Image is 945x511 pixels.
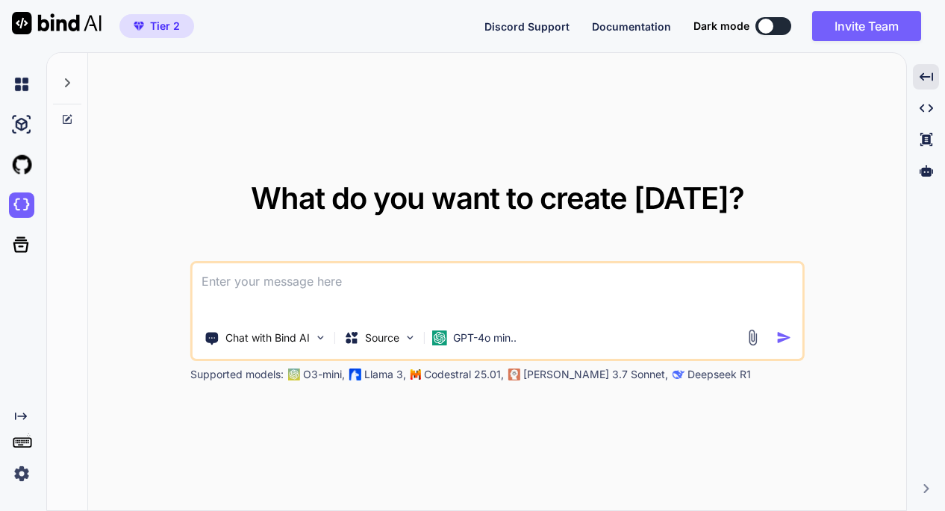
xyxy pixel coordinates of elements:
[484,19,570,34] button: Discord Support
[484,20,570,33] span: Discord Support
[365,330,399,345] p: Source
[453,330,517,345] p: GPT-4o min..
[119,14,194,38] button: premiumTier 2
[9,152,34,178] img: githubLight
[225,330,310,345] p: Chat with Bind AI
[411,369,421,380] img: Mistral-AI
[592,19,671,34] button: Documentation
[134,22,144,31] img: premium
[523,367,668,382] p: [PERSON_NAME] 3.7 Sonnet,
[812,11,921,41] button: Invite Team
[314,331,327,344] img: Pick Tools
[9,112,34,137] img: ai-studio
[404,331,417,344] img: Pick Models
[9,461,34,486] img: settings
[364,367,406,382] p: Llama 3,
[693,19,749,34] span: Dark mode
[687,367,751,382] p: Deepseek R1
[303,367,345,382] p: O3-mini,
[12,12,102,34] img: Bind AI
[251,180,744,216] span: What do you want to create [DATE]?
[9,192,34,218] img: darkCloudIdeIcon
[673,369,684,380] img: claude
[508,369,520,380] img: claude
[190,367,284,382] p: Supported models:
[349,369,361,380] img: Llama2
[432,330,447,345] img: GPT-4o mini
[592,20,671,33] span: Documentation
[288,369,300,380] img: GPT-4
[9,72,34,97] img: chat
[743,329,761,346] img: attachment
[776,330,791,345] img: icon
[150,19,180,34] span: Tier 2
[424,367,504,382] p: Codestral 25.01,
